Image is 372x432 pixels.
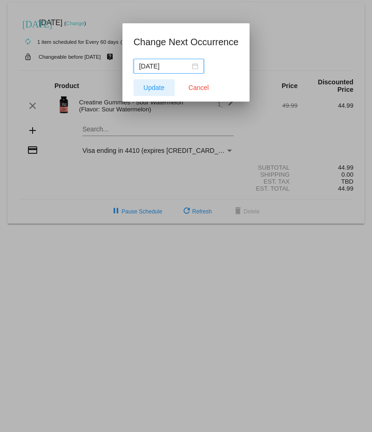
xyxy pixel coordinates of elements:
[178,79,219,96] button: Close dialog
[134,34,239,49] h1: Change Next Occurrence
[189,84,209,91] span: Cancel
[134,79,175,96] button: Update
[139,61,190,71] input: Select date
[143,84,164,91] span: Update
